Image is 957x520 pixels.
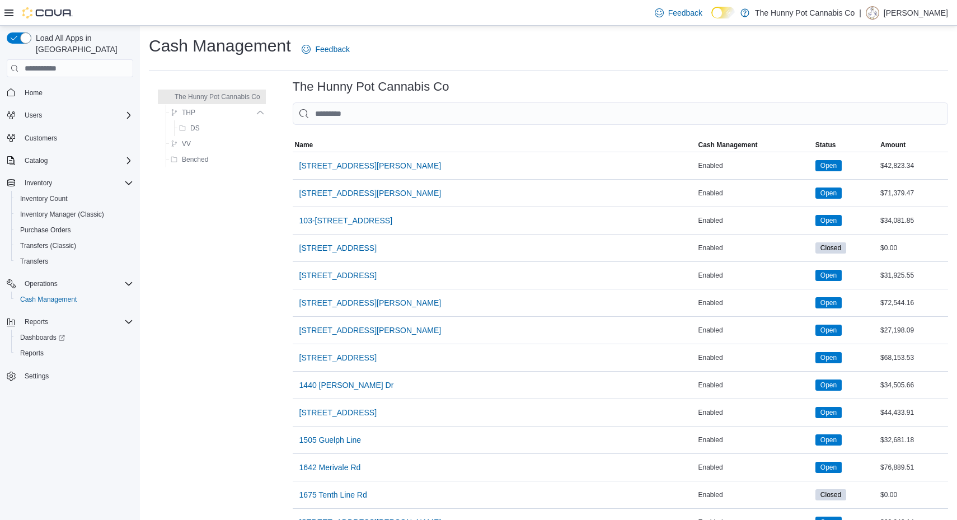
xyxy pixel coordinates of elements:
[820,161,837,171] span: Open
[295,264,381,287] button: [STREET_ADDRESS]
[299,352,377,363] span: [STREET_ADDRESS]
[16,346,48,360] a: Reports
[299,380,394,391] span: 1440 [PERSON_NAME] Dr
[820,407,837,418] span: Open
[20,109,46,122] button: Users
[820,325,837,335] span: Open
[820,435,837,445] span: Open
[11,238,138,254] button: Transfers (Classic)
[31,32,133,55] span: Load All Apps in [GEOGRAPHIC_DATA]
[16,239,81,252] a: Transfers (Classic)
[878,461,948,474] div: $76,889.51
[299,215,393,226] span: 103-[STREET_ADDRESS]
[299,407,377,418] span: [STREET_ADDRESS]
[25,279,58,288] span: Operations
[696,324,813,337] div: Enabled
[25,88,43,97] span: Home
[293,102,948,125] input: This is a search bar. As you type, the results lower in the page will automatically filter.
[11,330,138,345] a: Dashboards
[696,351,813,364] div: Enabled
[299,297,442,308] span: [STREET_ADDRESS][PERSON_NAME]
[696,269,813,282] div: Enabled
[815,215,842,226] span: Open
[16,255,133,268] span: Transfers
[815,140,836,149] span: Status
[820,380,837,390] span: Open
[11,222,138,238] button: Purchase Orders
[295,484,372,506] button: 1675 Tenth Line Rd
[696,461,813,474] div: Enabled
[884,6,948,20] p: [PERSON_NAME]
[20,154,52,167] button: Catalog
[293,138,696,152] button: Name
[20,315,133,329] span: Reports
[20,277,133,291] span: Operations
[315,44,349,55] span: Feedback
[7,79,133,413] nav: Complex example
[20,176,57,190] button: Inventory
[820,216,837,226] span: Open
[16,346,133,360] span: Reports
[20,194,68,203] span: Inventory Count
[650,2,707,24] a: Feedback
[11,345,138,361] button: Reports
[2,314,138,330] button: Reports
[878,324,948,337] div: $27,198.09
[295,292,446,314] button: [STREET_ADDRESS][PERSON_NAME]
[16,255,53,268] a: Transfers
[20,176,133,190] span: Inventory
[25,179,52,188] span: Inventory
[878,351,948,364] div: $68,153.53
[20,109,133,122] span: Users
[20,369,133,383] span: Settings
[182,108,195,117] span: THP
[815,270,842,281] span: Open
[25,156,48,165] span: Catalog
[20,333,65,342] span: Dashboards
[20,132,62,145] a: Customers
[2,276,138,292] button: Operations
[295,429,366,451] button: 1505 Guelph Line
[16,192,72,205] a: Inventory Count
[20,210,104,219] span: Inventory Manager (Classic)
[16,293,133,306] span: Cash Management
[815,434,842,446] span: Open
[20,369,53,383] a: Settings
[16,331,133,344] span: Dashboards
[878,433,948,447] div: $32,681.18
[2,153,138,168] button: Catalog
[815,188,842,199] span: Open
[668,7,702,18] span: Feedback
[880,140,906,149] span: Amount
[295,319,446,341] button: [STREET_ADDRESS][PERSON_NAME]
[295,237,381,259] button: [STREET_ADDRESS]
[696,138,813,152] button: Cash Management
[299,270,377,281] span: [STREET_ADDRESS]
[2,130,138,146] button: Customers
[16,223,133,237] span: Purchase Orders
[2,107,138,123] button: Users
[16,293,81,306] a: Cash Management
[299,242,377,254] span: [STREET_ADDRESS]
[20,315,53,329] button: Reports
[295,182,446,204] button: [STREET_ADDRESS][PERSON_NAME]
[878,214,948,227] div: $34,081.85
[20,154,133,167] span: Catalog
[859,6,861,20] p: |
[820,270,837,280] span: Open
[20,349,44,358] span: Reports
[696,159,813,172] div: Enabled
[815,407,842,418] span: Open
[815,380,842,391] span: Open
[25,111,42,120] span: Users
[696,186,813,200] div: Enabled
[299,434,362,446] span: 1505 Guelph Line
[149,35,290,57] h1: Cash Management
[293,80,449,93] h3: The Hunny Pot Cannabis Co
[16,208,133,221] span: Inventory Manager (Classic)
[698,140,758,149] span: Cash Management
[696,406,813,419] div: Enabled
[182,139,191,148] span: VV
[295,209,397,232] button: 103-[STREET_ADDRESS]
[299,462,361,473] span: 1642 Merivale Rd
